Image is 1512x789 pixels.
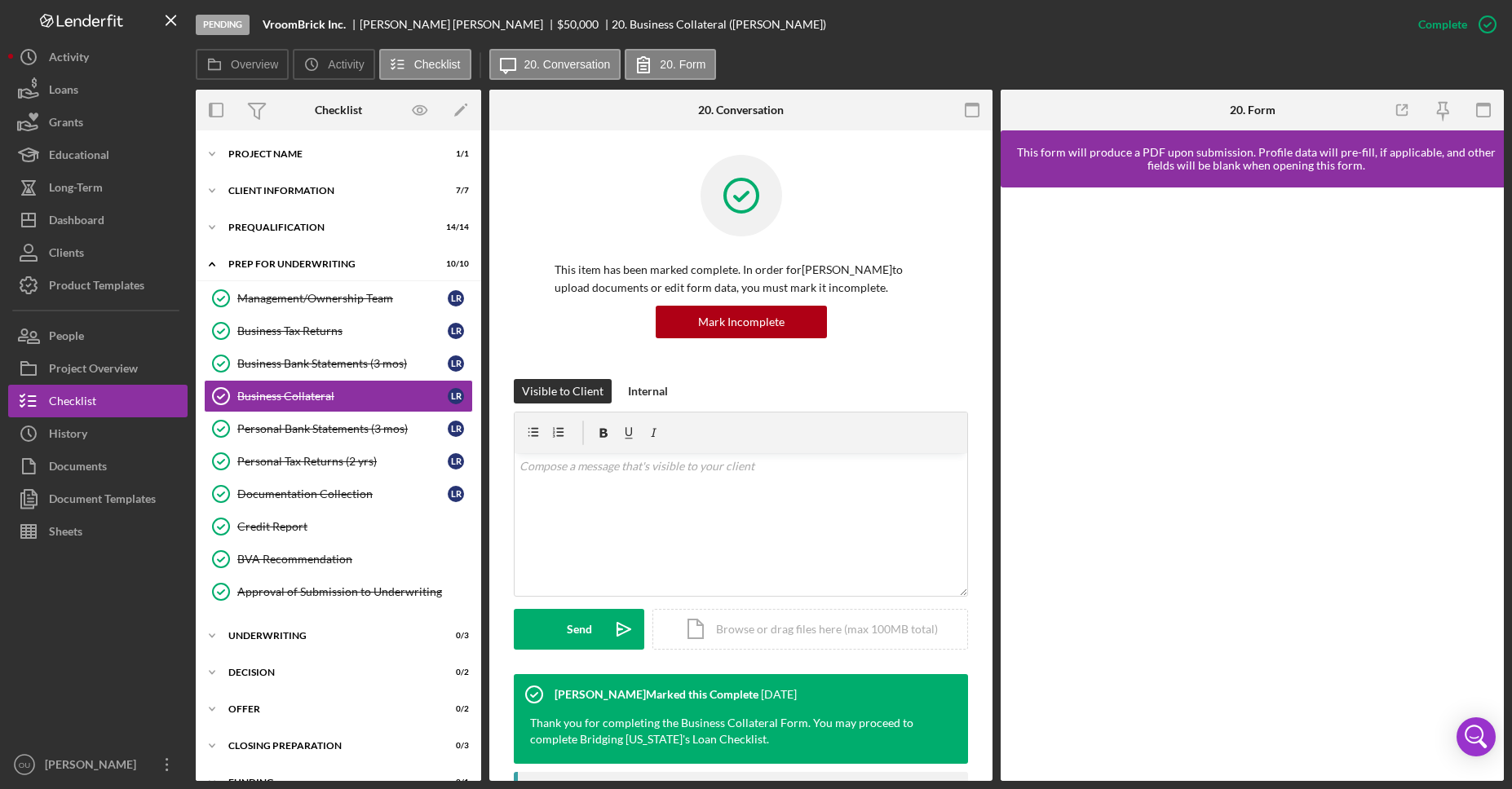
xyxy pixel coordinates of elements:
[448,323,464,339] div: L R
[204,575,473,608] a: Approval of Submission to Underwriting
[204,380,473,412] a: Business CollateralLR
[237,553,472,566] div: BVA Recommendation
[555,261,927,298] p: This item has been marked complete. In order for [PERSON_NAME] to upload documents or edit form d...
[1418,8,1467,41] div: Complete
[196,15,250,35] div: Pending
[440,149,469,159] div: 1 / 1
[228,704,428,714] div: Offer
[514,609,644,650] button: Send
[440,778,469,787] div: 0 / 1
[1230,104,1275,117] div: 20. Form
[379,49,471,80] button: Checklist
[414,58,461,71] label: Checklist
[228,223,428,232] div: Prequalification
[656,306,827,338] button: Mark Incomplete
[567,609,592,650] div: Send
[237,324,448,337] div: Business Tax Returns
[440,668,469,677] div: 0 / 2
[228,259,428,269] div: Prep for Underwriting
[237,585,472,598] div: Approval of Submission to Underwriting
[228,186,428,196] div: Client Information
[19,760,30,769] text: OU
[237,292,448,305] div: Management/Ownership Team
[620,379,676,403] button: Internal
[204,510,473,543] a: Credit Report
[448,355,464,372] div: L R
[237,487,448,500] div: Documentation Collection
[228,631,428,641] div: Underwriting
[557,17,599,31] span: $50,000
[228,668,428,677] div: Decision
[231,58,278,71] label: Overview
[1457,717,1496,756] div: Open Intercom Messenger
[204,347,473,380] a: Business Bank Statements (3 mos)LR
[228,778,428,787] div: Funding
[698,306,785,338] div: Mark Incomplete
[448,453,464,469] div: L R
[660,58,705,71] label: 20. Form
[489,49,621,80] button: 20. Conversation
[204,543,473,575] a: BVA Recommendation
[440,631,469,641] div: 0 / 3
[448,388,464,404] div: L R
[315,104,362,117] div: Checklist
[698,104,784,117] div: 20. Conversation
[237,390,448,403] div: Business Collateral
[448,290,464,306] div: L R
[228,741,428,751] div: Closing Preparation
[514,379,612,403] button: Visible to Client
[263,18,346,31] b: VroomBrick Inc.
[237,422,448,435] div: Personal Bank Statements (3 mos)
[1009,146,1504,172] div: This form will produce a PDF upon submission. Profile data will pre-fill, if applicable, and othe...
[761,688,797,701] time: 2025-09-19 18:19
[440,259,469,269] div: 10 / 10
[237,520,472,533] div: Credit Report
[448,421,464,437] div: L R
[196,49,289,80] button: Overview
[440,741,469,751] div: 0 / 3
[328,58,364,71] label: Activity
[204,412,473,445] a: Personal Bank Statements (3 mos)LR
[8,748,188,781] button: OU[PERSON_NAME] Underwriting
[524,58,611,71] label: 20. Conversation
[204,315,473,347] a: Business Tax ReturnsLR
[440,223,469,232] div: 14 / 14
[628,379,668,403] div: Internal
[293,49,374,80] button: Activity
[612,18,826,31] div: 20. Business Collateral ([PERSON_NAME])
[237,455,448,468] div: Personal Tax Returns (2 yrs)
[360,18,557,31] div: [PERSON_NAME] [PERSON_NAME]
